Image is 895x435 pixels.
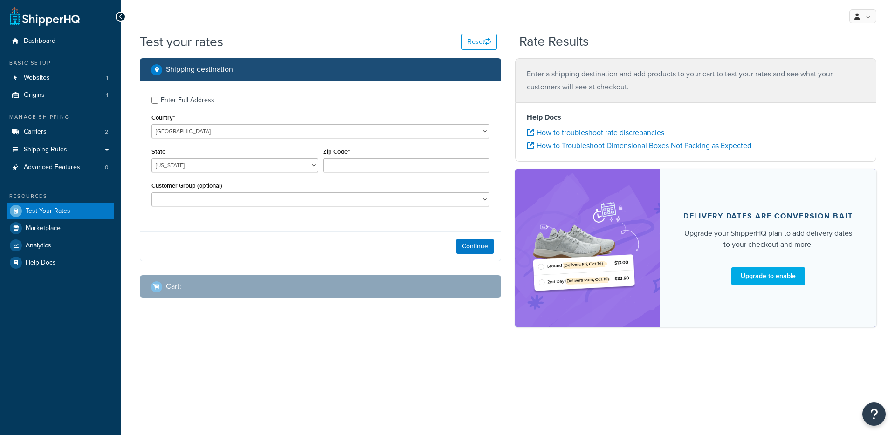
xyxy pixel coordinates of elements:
[7,192,114,200] div: Resources
[24,74,50,82] span: Websites
[140,33,223,51] h1: Test your rates
[7,254,114,271] a: Help Docs
[527,140,751,151] a: How to Troubleshoot Dimensional Boxes Not Packing as Expected
[151,182,222,189] label: Customer Group (optional)
[7,141,114,158] a: Shipping Rules
[26,259,56,267] span: Help Docs
[151,114,175,121] label: Country*
[7,69,114,87] li: Websites
[527,127,664,138] a: How to troubleshoot rate discrepancies
[7,123,114,141] a: Carriers2
[7,87,114,104] li: Origins
[24,91,45,99] span: Origins
[7,123,114,141] li: Carriers
[461,34,497,50] button: Reset
[26,224,61,232] span: Marketplace
[7,203,114,219] a: Test Your Rates
[151,97,158,104] input: Enter Full Address
[166,65,235,74] h2: Shipping destination :
[519,34,589,49] h2: Rate Results
[7,220,114,237] a: Marketplace
[7,237,114,254] a: Analytics
[862,402,886,426] button: Open Resource Center
[24,146,67,154] span: Shipping Rules
[7,87,114,104] a: Origins1
[106,74,108,82] span: 1
[7,59,114,67] div: Basic Setup
[7,159,114,176] li: Advanced Features
[7,69,114,87] a: Websites1
[529,183,646,313] img: feature-image-bc-ddt-29f5f3347fd16b343e3944f0693b5c204e21c40c489948f4415d4740862b0302.png
[683,211,853,221] div: Delivery dates are conversion bait
[7,113,114,121] div: Manage Shipping
[151,148,165,155] label: State
[26,242,51,250] span: Analytics
[24,37,55,45] span: Dashboard
[26,207,70,215] span: Test Your Rates
[527,112,865,123] h4: Help Docs
[166,282,181,291] h2: Cart :
[105,128,108,136] span: 2
[456,239,494,254] button: Continue
[731,267,805,285] a: Upgrade to enable
[106,91,108,99] span: 1
[682,228,854,250] div: Upgrade your ShipperHQ plan to add delivery dates to your checkout and more!
[24,128,47,136] span: Carriers
[7,159,114,176] a: Advanced Features0
[323,148,350,155] label: Zip Code*
[7,33,114,50] a: Dashboard
[527,68,865,94] p: Enter a shipping destination and add products to your cart to test your rates and see what your c...
[161,94,214,107] div: Enter Full Address
[24,163,80,171] span: Advanced Features
[105,163,108,171] span: 0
